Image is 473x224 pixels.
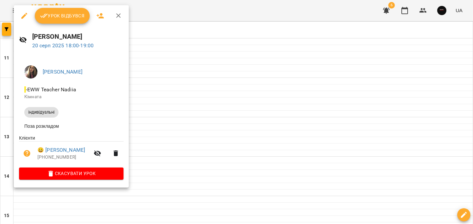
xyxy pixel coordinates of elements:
[37,146,85,154] a: 😀 [PERSON_NAME]
[24,65,37,78] img: e00ea7b66b7476d4b73e384ccaec9459.jpeg
[19,120,124,132] li: Поза розкладом
[35,8,90,24] button: Урок відбувся
[19,135,124,168] ul: Клієнти
[37,154,90,161] p: [PHONE_NUMBER]
[32,42,94,49] a: 20 серп 2025 18:00-19:00
[24,169,118,177] span: Скасувати Урок
[24,109,58,115] span: індивідуальні
[40,12,85,20] span: Урок відбувся
[19,146,35,161] button: Візит ще не сплачено. Додати оплату?
[24,86,78,93] span: - EWW Teacher Nadiia
[32,32,124,42] h6: [PERSON_NAME]
[43,69,82,75] a: [PERSON_NAME]
[19,168,124,179] button: Скасувати Урок
[24,94,118,100] p: Кімната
